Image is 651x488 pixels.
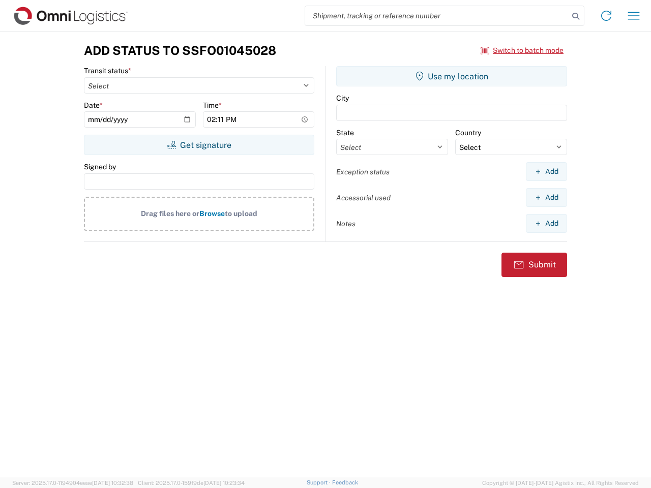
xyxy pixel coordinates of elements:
span: to upload [225,209,257,218]
label: Signed by [84,162,116,171]
span: Drag files here or [141,209,199,218]
span: Browse [199,209,225,218]
label: Time [203,101,222,110]
label: Exception status [336,167,390,176]
span: [DATE] 10:23:34 [203,480,245,486]
label: Accessorial used [336,193,391,202]
a: Feedback [332,479,358,485]
button: Switch to batch mode [481,42,564,59]
label: Notes [336,219,356,228]
button: Add [526,214,567,233]
span: Server: 2025.17.0-1194904eeae [12,480,133,486]
label: Country [455,128,481,137]
h3: Add Status to SSFO01045028 [84,43,276,58]
button: Get signature [84,135,314,155]
a: Support [307,479,332,485]
span: Copyright © [DATE]-[DATE] Agistix Inc., All Rights Reserved [482,478,639,487]
input: Shipment, tracking or reference number [305,6,569,25]
button: Submit [501,253,567,277]
label: Date [84,101,103,110]
button: Add [526,188,567,207]
label: State [336,128,354,137]
label: Transit status [84,66,131,75]
label: City [336,94,349,103]
span: Client: 2025.17.0-159f9de [138,480,245,486]
button: Add [526,162,567,181]
button: Use my location [336,66,567,86]
span: [DATE] 10:32:38 [92,480,133,486]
